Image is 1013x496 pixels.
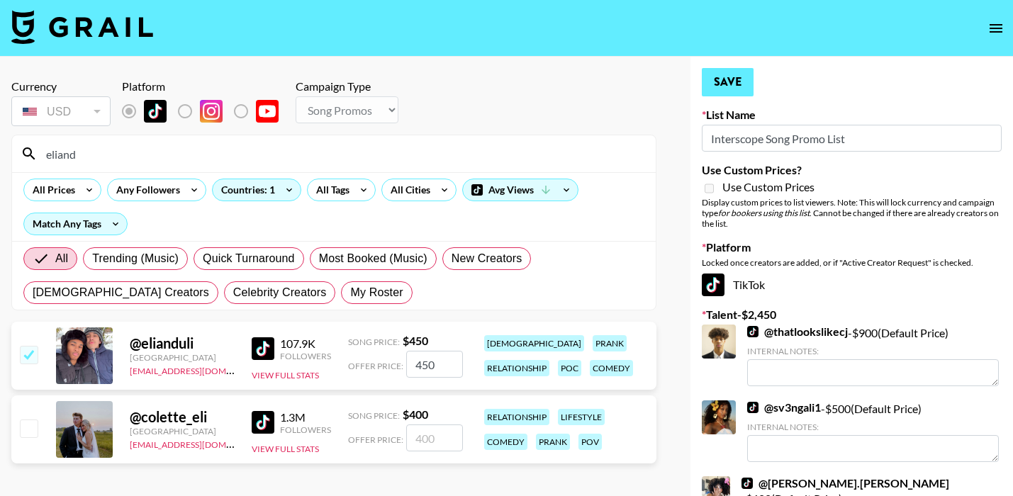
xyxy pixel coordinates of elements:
[252,411,274,434] img: TikTok
[578,434,602,450] div: pov
[702,68,754,96] button: Save
[982,14,1010,43] button: open drawer
[747,422,999,432] div: Internal Notes:
[403,334,428,347] strong: $ 450
[536,434,570,450] div: prank
[484,360,549,376] div: relationship
[130,352,235,363] div: [GEOGRAPHIC_DATA]
[213,179,301,201] div: Countries: 1
[350,284,403,301] span: My Roster
[55,250,68,267] span: All
[593,335,627,351] div: prank
[144,100,167,123] img: TikTok
[130,334,235,352] div: @ elianduli
[702,197,1002,229] div: Display custom prices to list viewers. Note: This will lock currency and campaign type . Cannot b...
[452,250,522,267] span: New Creators
[348,361,403,371] span: Offer Price:
[406,351,463,378] input: 450
[233,284,327,301] span: Celebrity Creators
[280,424,331,435] div: Followers
[296,79,398,94] div: Campaign Type
[122,96,290,126] div: List locked to TikTok.
[203,250,295,267] span: Quick Turnaround
[11,94,111,129] div: Remove selected talent to change your currency
[130,426,235,436] div: [GEOGRAPHIC_DATA]
[747,346,999,356] div: Internal Notes:
[741,478,753,489] img: TikTok
[722,180,815,194] span: Use Custom Prices
[702,274,724,296] img: TikTok
[14,99,108,124] div: USD
[747,325,999,386] div: - $ 900 (Default Price)
[348,337,400,347] span: Song Price:
[702,308,1002,322] label: Talent - $ 2,450
[747,400,821,415] a: @sv3ngali1
[130,408,235,426] div: @ colette_eli
[319,250,427,267] span: Most Booked (Music)
[130,363,272,376] a: [EMAIL_ADDRESS][DOMAIN_NAME]
[38,142,647,165] input: Search by User Name
[11,10,153,44] img: Grail Talent
[348,410,400,421] span: Song Price:
[348,434,403,445] span: Offer Price:
[122,79,290,94] div: Platform
[702,257,1002,268] div: Locked once creators are added, or if "Active Creator Request" is checked.
[702,240,1002,254] label: Platform
[702,108,1002,122] label: List Name
[256,100,279,123] img: YouTube
[590,360,633,376] div: comedy
[484,434,527,450] div: comedy
[252,370,319,381] button: View Full Stats
[252,337,274,360] img: TikTok
[747,400,999,462] div: - $ 500 (Default Price)
[24,213,127,235] div: Match Any Tags
[108,179,183,201] div: Any Followers
[308,179,352,201] div: All Tags
[382,179,433,201] div: All Cities
[463,179,578,201] div: Avg Views
[11,79,111,94] div: Currency
[406,424,463,451] input: 400
[280,410,331,424] div: 1.3M
[33,284,209,301] span: [DEMOGRAPHIC_DATA] Creators
[718,208,810,218] em: for bookers using this list
[403,407,428,421] strong: $ 400
[558,360,581,376] div: poc
[130,436,272,450] a: [EMAIL_ADDRESS][DOMAIN_NAME]
[200,100,223,123] img: Instagram
[558,409,605,425] div: lifestyle
[280,351,331,361] div: Followers
[24,179,78,201] div: All Prices
[702,163,1002,177] label: Use Custom Prices?
[702,274,1002,296] div: TikTok
[252,444,319,454] button: View Full Stats
[747,325,848,339] a: @thatlookslikecj
[484,335,584,351] div: [DEMOGRAPHIC_DATA]
[741,476,949,490] a: @[PERSON_NAME].[PERSON_NAME]
[747,402,759,413] img: TikTok
[484,409,549,425] div: relationship
[747,326,759,337] img: TikTok
[280,337,331,351] div: 107.9K
[92,250,179,267] span: Trending (Music)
